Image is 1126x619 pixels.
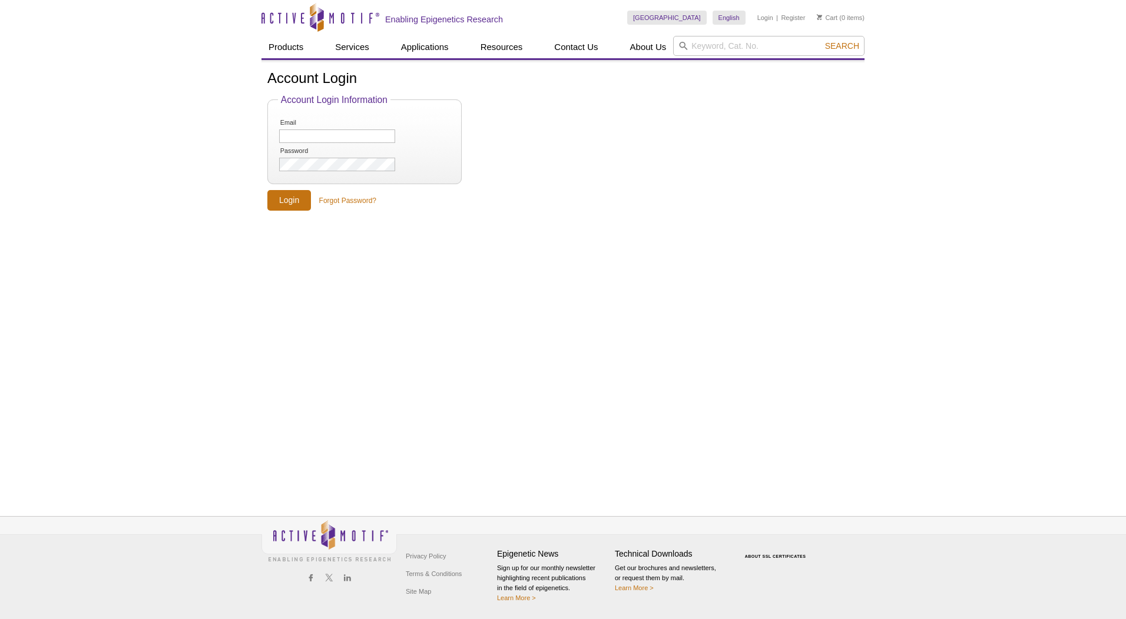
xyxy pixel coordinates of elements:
a: About Us [623,36,674,58]
span: Search [825,41,859,51]
a: Site Map [403,583,434,600]
a: Terms & Conditions [403,565,465,583]
a: Login [757,14,773,22]
label: Email [279,119,339,127]
button: Search [822,41,863,51]
a: Products [261,36,310,58]
legend: Account Login Information [278,95,390,105]
a: Learn More > [615,584,654,591]
h4: Epigenetic News [497,549,609,559]
input: Login [267,190,311,211]
a: Contact Us [547,36,605,58]
a: Register [781,14,805,22]
a: [GEOGRAPHIC_DATA] [627,11,707,25]
h4: Technical Downloads [615,549,727,559]
p: Sign up for our monthly newsletter highlighting recent publications in the field of epigenetics. [497,563,609,603]
a: Resources [473,36,530,58]
li: | [776,11,778,25]
a: Applications [394,36,456,58]
a: English [713,11,746,25]
p: Get our brochures and newsletters, or request them by mail. [615,563,727,593]
a: ABOUT SSL CERTIFICATES [745,554,806,558]
a: Services [328,36,376,58]
h2: Enabling Epigenetics Research [385,14,503,25]
h1: Account Login [267,71,859,88]
a: Cart [817,14,837,22]
img: Active Motif, [261,517,397,564]
label: Password [279,147,339,155]
input: Keyword, Cat. No. [673,36,865,56]
img: Your Cart [817,14,822,20]
a: Privacy Policy [403,547,449,565]
table: Click to Verify - This site chose Symantec SSL for secure e-commerce and confidential communicati... [733,537,821,563]
a: Forgot Password? [319,195,376,206]
li: (0 items) [817,11,865,25]
a: Learn More > [497,594,536,601]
